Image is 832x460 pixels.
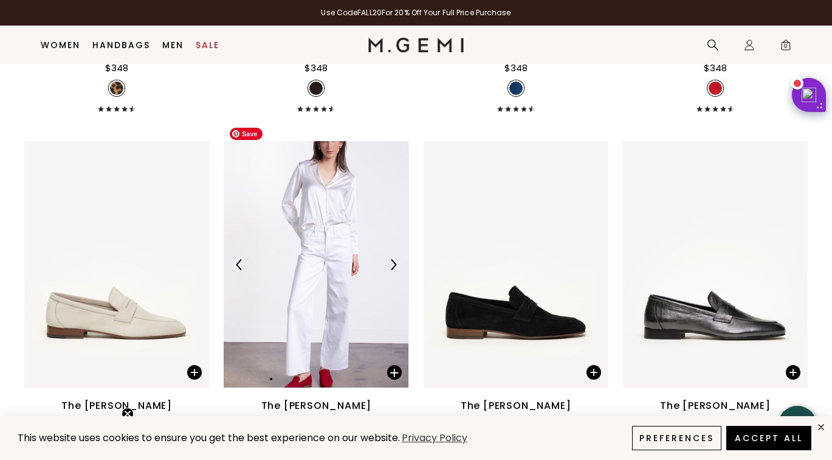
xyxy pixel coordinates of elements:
img: The Sacca Donna [608,141,793,388]
img: v_11956_SWATCH_50x.jpg [509,82,523,95]
img: The Sacca Donna [224,141,408,388]
span: Save [230,128,263,140]
div: The [PERSON_NAME] [660,399,771,413]
button: Close teaser [122,408,134,420]
div: The [PERSON_NAME] [461,399,571,413]
span: This website uses cookies to ensure you get the best experience on our website. [18,431,400,445]
div: $348 [704,61,727,75]
img: v_11957_SWATCH_50x.jpg [709,82,722,95]
a: Men [162,40,184,50]
div: $348 [304,61,328,75]
div: The [PERSON_NAME] [61,399,172,413]
img: The Sacca Donna [424,141,608,388]
img: v_7333520539707_SWATCH_50x.jpg [309,82,323,95]
img: v_7385131810875_SWATCH_50x.jpg [110,82,123,95]
strong: FALL20 [357,7,382,18]
a: Privacy Policy (opens in a new tab) [400,431,469,446]
img: Next Arrow [388,259,399,270]
a: Handbags [92,40,150,50]
img: Previous Arrow [234,259,245,270]
button: Accept All [726,426,811,450]
img: The Sacca Donna [209,141,394,388]
span: 0 [780,41,792,54]
img: M.Gemi [368,38,464,52]
div: close [816,422,826,432]
a: Women [41,40,80,50]
img: The Sacca Donna [24,141,209,388]
div: $348 [105,61,128,75]
img: The Sacca Donna [623,141,808,388]
img: The Sacca Donna [408,141,593,388]
button: Preferences [632,426,721,450]
div: The [PERSON_NAME] [261,399,372,413]
div: $348 [504,61,528,75]
a: Sale [196,40,219,50]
